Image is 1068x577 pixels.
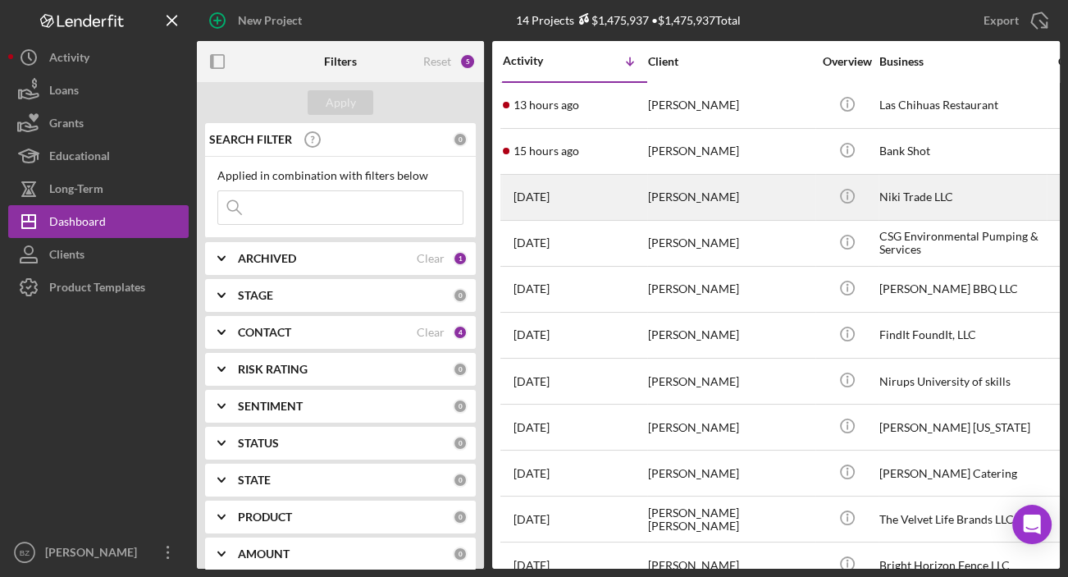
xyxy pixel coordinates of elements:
b: STAGE [238,289,273,302]
time: 2025-10-02 02:55 [513,236,550,250]
time: 2025-09-24 00:28 [513,328,550,341]
button: Educational [8,140,189,172]
div: [PERSON_NAME] Catering [879,451,1043,495]
time: 2025-09-10 22:50 [513,421,550,434]
b: STATE [238,474,271,487]
div: 1 [453,251,468,266]
time: 2025-10-07 02:23 [513,98,579,112]
time: 2025-10-02 19:30 [513,190,550,204]
div: Product Templates [49,271,145,308]
div: 0 [453,510,468,524]
div: [PERSON_NAME] [648,222,812,265]
div: Applied in combination with filters below [217,169,463,182]
div: Nirups University of skills [879,359,1043,403]
div: [PERSON_NAME] BBQ LLC [879,268,1043,311]
button: Loans [8,74,189,107]
div: New Project [238,4,302,37]
button: Grants [8,107,189,140]
div: [PERSON_NAME] [US_STATE] [879,405,1043,449]
div: 0 [453,362,468,377]
div: Bank Shot [879,130,1043,173]
time: 2025-07-26 01:15 [513,513,550,526]
div: $1,475,937 [574,13,649,27]
div: CSG Environmental Pumping & Services [879,222,1043,265]
div: [PERSON_NAME] [648,84,812,127]
div: [PERSON_NAME] [648,130,812,173]
div: Grants [49,107,84,144]
button: Export [967,4,1060,37]
div: [PERSON_NAME] [648,359,812,403]
div: 0 [453,547,468,561]
div: Apply [326,90,356,115]
div: 0 [453,436,468,451]
div: FindIt FoundIt, LLC [879,314,1043,357]
div: 0 [453,132,468,147]
time: 2025-10-07 00:12 [513,144,579,158]
button: New Project [197,4,318,37]
b: AMOUNT [238,547,290,561]
button: Long-Term [8,172,189,205]
button: Activity [8,41,189,74]
div: The Velvet Life Brands LLC [879,497,1043,541]
time: 2025-07-28 17:39 [513,467,550,480]
button: Clients [8,238,189,271]
div: [PERSON_NAME] [648,268,812,311]
div: Open Intercom Messenger [1012,505,1052,544]
button: Product Templates [8,271,189,304]
text: BZ [20,548,30,557]
b: PRODUCT [238,511,292,524]
div: Clear [417,252,445,265]
div: [PERSON_NAME] [PERSON_NAME] [648,497,812,541]
div: Loans [49,74,79,111]
time: 2025-09-24 21:23 [513,282,550,295]
div: Clear [417,326,445,339]
div: Las Chihuas Restaurant [879,84,1043,127]
b: STATUS [238,437,279,450]
b: CONTACT [238,326,291,339]
div: 0 [453,399,468,414]
div: Business [879,55,1043,68]
div: [PERSON_NAME] [648,176,812,219]
button: Dashboard [8,205,189,238]
button: Apply [308,90,373,115]
div: 4 [453,325,468,340]
b: SENTIMENT [238,400,303,413]
div: Long-Term [49,172,103,209]
div: Activity [49,41,89,78]
div: [PERSON_NAME] [41,536,148,573]
div: Overview [816,55,878,68]
div: Activity [503,54,575,67]
div: 0 [453,473,468,488]
b: RISK RATING [238,363,308,376]
div: 14 Projects • $1,475,937 Total [516,13,741,27]
div: Export [984,4,1019,37]
div: Client [648,55,812,68]
b: Filters [324,55,357,68]
div: [PERSON_NAME] [648,405,812,449]
div: [PERSON_NAME] [648,451,812,495]
b: ARCHIVED [238,252,296,265]
time: 2025-06-30 05:14 [513,559,550,572]
div: Reset [423,55,451,68]
div: Niki Trade LLC [879,176,1043,219]
div: Educational [49,140,110,176]
div: 5 [459,53,476,70]
div: [PERSON_NAME] [648,314,812,357]
div: Dashboard [49,205,106,242]
b: SEARCH FILTER [209,133,292,146]
div: Clients [49,238,84,275]
time: 2025-09-12 00:03 [513,375,550,388]
button: BZ[PERSON_NAME] [8,536,189,569]
div: 0 [453,288,468,303]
